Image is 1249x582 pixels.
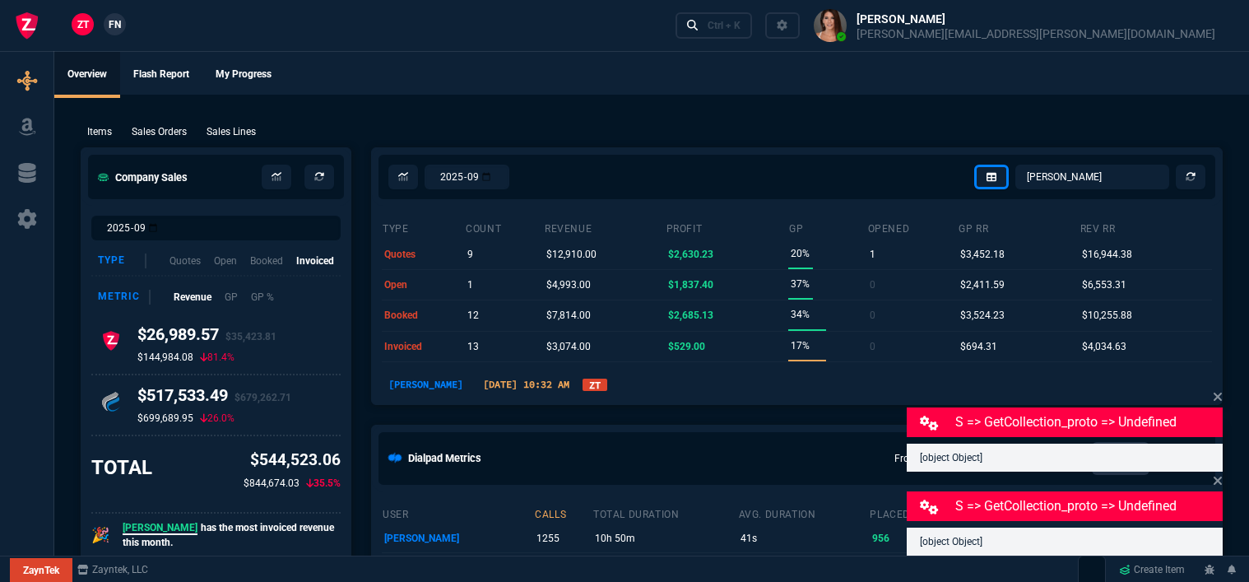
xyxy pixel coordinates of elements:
p: 17% [791,334,810,357]
th: user [382,501,534,524]
p: Items [87,124,112,139]
p: $529.00 [668,335,705,358]
p: $1,837.40 [668,273,713,296]
p: 20% [791,242,810,265]
th: Profit [666,216,789,239]
p: Quotes [169,254,201,268]
a: My Progress [202,52,285,98]
th: placed [869,501,941,524]
p: [PERSON_NAME] [384,527,532,550]
p: Revenue [174,290,211,305]
th: revenue [544,216,666,239]
p: [object Object] [920,450,1210,465]
p: 1 [467,273,473,296]
p: $4,993.00 [546,273,591,296]
td: invoiced [382,331,465,361]
p: 26.0% [200,412,234,425]
a: Overview [54,52,120,98]
p: 13 [467,335,479,358]
p: $3,074.00 [546,335,591,358]
p: 10h 50m [595,527,735,550]
h4: $26,989.57 [137,324,276,351]
p: S => getCollection_proto => undefined [955,496,1220,516]
div: Ctrl + K [708,19,741,32]
p: Booked [250,254,283,268]
th: Rev RR [1080,216,1212,239]
th: opened [867,216,959,239]
p: 41s [741,527,866,550]
p: Invoiced [296,254,334,268]
th: GP [788,216,866,239]
p: 34% [791,303,810,326]
p: 956 [872,527,939,550]
p: $3,452.18 [960,243,1005,266]
span: [PERSON_NAME] [123,522,197,535]
p: 9 [467,243,473,266]
th: GP RR [958,216,1080,239]
p: $694.31 [960,335,997,358]
p: GP [225,290,238,305]
th: type [382,216,465,239]
span: FN [109,17,121,32]
a: msbcCompanyName [72,562,153,577]
p: 37% [791,272,810,296]
h5: Company Sales [98,170,188,185]
p: $144,984.08 [137,351,193,364]
p: $10,255.88 [1082,304,1132,327]
p: 0 [870,273,875,296]
a: ZT [583,379,607,391]
th: total duration [592,501,738,524]
p: $12,910.00 [546,243,597,266]
p: 12 [467,304,479,327]
p: Open [214,254,237,268]
div: Type [98,254,146,268]
p: From: [894,451,950,466]
p: Sales Orders [132,124,187,139]
p: $844,674.03 [244,476,299,491]
p: $544,523.06 [244,449,341,473]
th: calls [534,501,592,524]
h4: $517,533.49 [137,385,291,412]
div: Metric [98,290,151,305]
p: 1 [870,243,875,266]
p: $3,524.23 [960,304,1005,327]
p: $4,034.63 [1082,335,1126,358]
span: $35,423.81 [225,331,276,342]
p: $2,411.59 [960,273,1005,296]
p: 81.4% [200,351,234,364]
span: ZT [77,17,89,32]
h5: Dialpad Metrics [408,450,481,466]
span: $679,262.71 [234,392,291,403]
p: $2,630.23 [668,243,713,266]
p: 🎉 [91,524,109,547]
th: avg. duration [738,501,870,524]
p: [object Object] [920,534,1210,549]
p: [DATE] 10:32 AM [476,377,576,392]
p: 1255 [536,527,590,550]
p: [PERSON_NAME] [382,377,470,392]
p: GP % [251,290,274,305]
td: quotes [382,239,465,269]
p: $2,685.13 [668,304,713,327]
p: $7,814.00 [546,304,591,327]
p: $699,689.95 [137,412,193,425]
p: Sales Lines [207,124,256,139]
p: S => getCollection_proto => undefined [955,412,1220,432]
a: Create Item [1112,557,1191,582]
td: booked [382,300,465,331]
td: open [382,269,465,300]
p: 0 [870,335,875,358]
a: Flash Report [120,52,202,98]
p: $16,944.38 [1082,243,1132,266]
p: 35.5% [306,476,341,491]
th: count [465,216,544,239]
p: 0 [870,304,875,327]
h3: TOTAL [91,455,152,480]
p: $6,553.31 [1082,273,1126,296]
p: has the most invoiced revenue this month. [123,520,341,550]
